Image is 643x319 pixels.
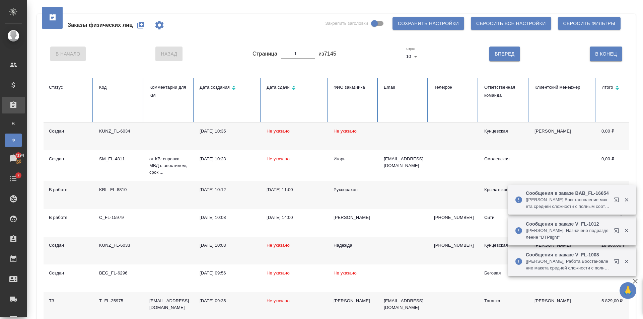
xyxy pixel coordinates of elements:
[200,270,256,276] div: [DATE] 09:56
[484,186,524,193] div: Крылатское
[267,186,323,193] div: [DATE] 11:00
[392,17,464,30] button: Сохранить настройки
[334,242,373,249] div: Надежда
[149,156,189,176] p: от КВ: справка МВД с апостилем, срок ...
[334,156,373,162] div: Игорь
[267,214,323,221] div: [DATE] 14:00
[526,190,610,196] p: Сообщения в заказе BAB_FL-16654
[476,19,546,28] span: Сбросить все настройки
[253,50,277,58] span: Страница
[384,156,423,169] p: [EMAIL_ADDRESS][DOMAIN_NAME]
[99,156,139,162] div: SM_FL-4811
[13,172,23,179] span: 7
[526,221,610,227] p: Сообщения в заказе V_FL-1012
[200,242,256,249] div: [DATE] 10:03
[334,270,357,275] span: Не указано
[384,83,423,91] div: Email
[484,214,524,221] div: Сити
[334,214,373,221] div: [PERSON_NAME]
[5,117,22,130] a: В
[384,298,423,311] p: [EMAIL_ADDRESS][DOMAIN_NAME]
[610,193,626,209] button: Открыть в новой вкладке
[49,186,88,193] div: В работе
[99,128,139,135] div: KUNZ_FL-6034
[334,83,373,91] div: ФИО заказчика
[2,150,25,167] a: 17194
[434,214,474,221] p: [PHONE_NUMBER]
[526,258,610,271] p: [[PERSON_NAME]] Работа Восстановление макета средней сложности с полным соответствием оформлению ...
[9,152,28,159] span: 17194
[267,83,323,93] div: Сортировка
[620,258,633,264] button: Закрыть
[49,270,88,276] div: Создан
[99,83,139,91] div: Код
[398,19,459,28] span: Сохранить настройки
[2,170,25,187] a: 7
[99,298,139,304] div: T_FL-25975
[484,83,524,99] div: Ответственная команда
[620,228,633,234] button: Закрыть
[318,50,336,58] span: из 7145
[8,137,18,144] span: Ф
[484,270,524,276] div: Беговая
[558,17,621,30] button: Сбросить фильтры
[99,214,139,221] div: C_FL-15979
[149,83,189,99] div: Комментарии для КМ
[99,242,139,249] div: KUNZ_FL-6033
[529,181,596,209] td: [PERSON_NAME]
[200,156,256,162] div: [DATE] 10:23
[133,17,149,33] button: Создать
[595,50,617,58] span: В Конец
[200,214,256,221] div: [DATE] 10:08
[484,128,524,135] div: Кунцевская
[49,298,88,304] div: ТЗ
[334,298,373,304] div: [PERSON_NAME]
[68,21,133,29] span: Заказы физических лиц
[99,186,139,193] div: KRL_FL-8810
[149,298,189,311] p: [EMAIL_ADDRESS][DOMAIN_NAME]
[610,255,626,271] button: Открыть в новой вкладке
[471,17,551,30] button: Сбросить все настройки
[601,83,641,93] div: Сортировка
[590,47,622,61] button: В Конец
[325,20,368,27] span: Закрепить заголовки
[484,298,524,304] div: Таганка
[484,156,524,162] div: Смоленская
[495,50,514,58] span: Вперед
[334,186,373,193] div: Рухсорахон
[200,298,256,304] div: [DATE] 09:35
[406,52,420,61] div: 10
[8,120,18,127] span: В
[267,298,290,303] span: Не указано
[49,214,88,221] div: В работе
[610,224,626,240] button: Открыть в новой вкладке
[267,270,290,275] span: Не указано
[534,83,591,91] div: Клиентский менеджер
[526,227,610,241] p: [[PERSON_NAME]. Назначено подразделение "DTPlight"
[267,156,290,161] span: Не указано
[526,196,610,210] p: [[PERSON_NAME] Восстановление макета средней сложности с полным соответствием оформлению оригинал...
[489,47,520,61] button: Вперед
[620,197,633,203] button: Закрыть
[526,251,610,258] p: Сообщения в заказе V_FL-1008
[49,128,88,135] div: Создан
[334,129,357,134] span: Не указано
[406,47,415,51] label: Строк
[49,156,88,162] div: Создан
[267,129,290,134] span: Не указано
[434,83,474,91] div: Телефон
[99,270,139,276] div: BEG_FL-6296
[49,83,88,91] div: Статус
[484,242,524,249] div: Кунцевская
[200,128,256,135] div: [DATE] 10:35
[563,19,615,28] span: Сбросить фильтры
[200,186,256,193] div: [DATE] 10:12
[529,123,596,150] td: [PERSON_NAME]
[49,242,88,249] div: Создан
[267,243,290,248] span: Не указано
[200,83,256,93] div: Сортировка
[434,242,474,249] p: [PHONE_NUMBER]
[5,134,22,147] a: Ф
